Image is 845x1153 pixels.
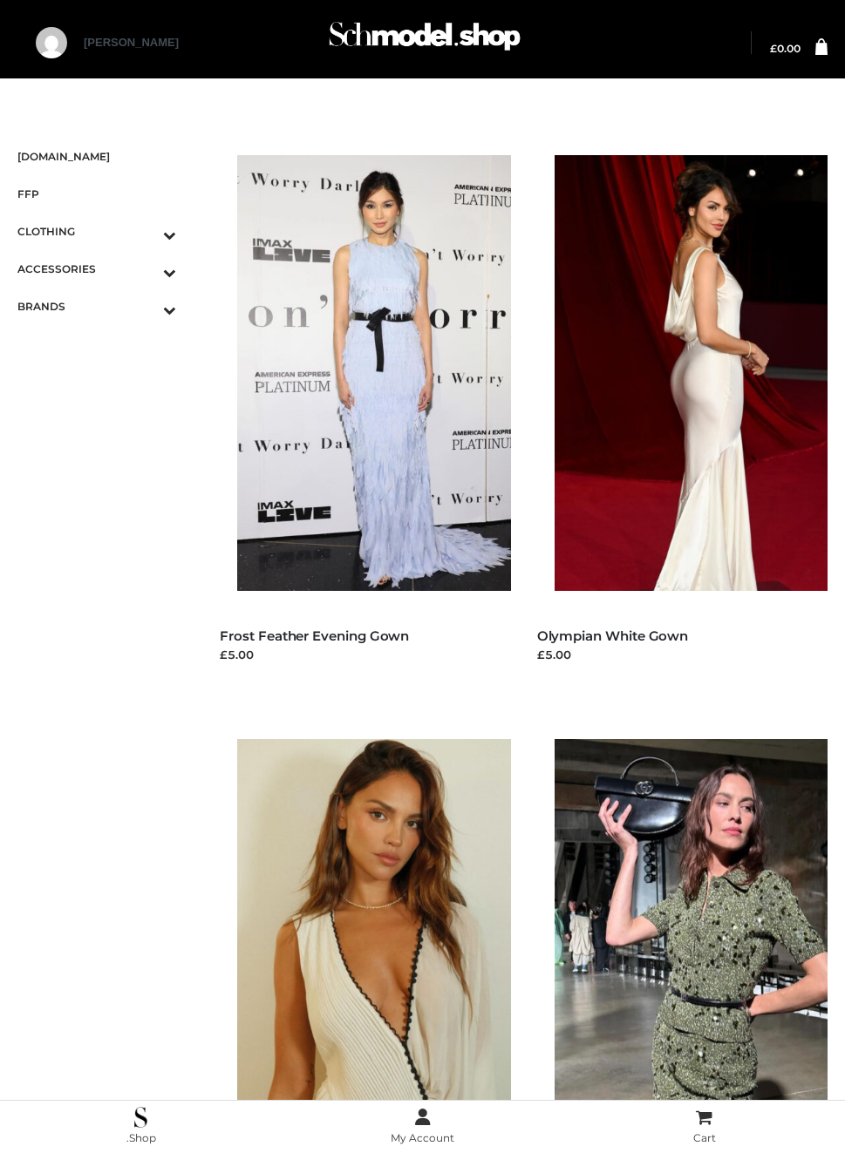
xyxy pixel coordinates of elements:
a: BRANDSToggle Submenu [17,288,176,325]
div: £5.00 [220,646,510,663]
span: [DOMAIN_NAME] [17,146,176,166]
a: Schmodel Admin 964 [321,15,525,71]
img: .Shop [134,1107,147,1128]
a: Olympian White Gown [537,627,689,644]
a: CLOTHINGToggle Submenu [17,213,176,250]
a: [DOMAIN_NAME] [17,138,176,175]
bdi: 0.00 [770,42,801,55]
button: Toggle Submenu [115,288,176,325]
a: FFP [17,175,176,213]
span: BRANDS [17,296,176,316]
button: Toggle Submenu [115,250,176,288]
a: Frost Feather Evening Gown [220,627,409,644]
span: ACCESSORIES [17,259,176,279]
a: My Account [282,1106,563,1148]
span: £ [770,42,777,55]
a: £0.00 [770,44,801,54]
a: Cart [563,1106,845,1148]
img: Schmodel Admin 964 [324,10,525,71]
a: ACCESSORIESToggle Submenu [17,250,176,288]
div: £5.00 [537,646,828,663]
span: FFP [17,184,176,204]
span: .Shop [126,1131,156,1144]
a: [PERSON_NAME] [84,36,179,80]
span: My Account [391,1131,454,1144]
span: CLOTHING [17,221,176,241]
button: Toggle Submenu [115,213,176,250]
span: Cart [693,1131,716,1144]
